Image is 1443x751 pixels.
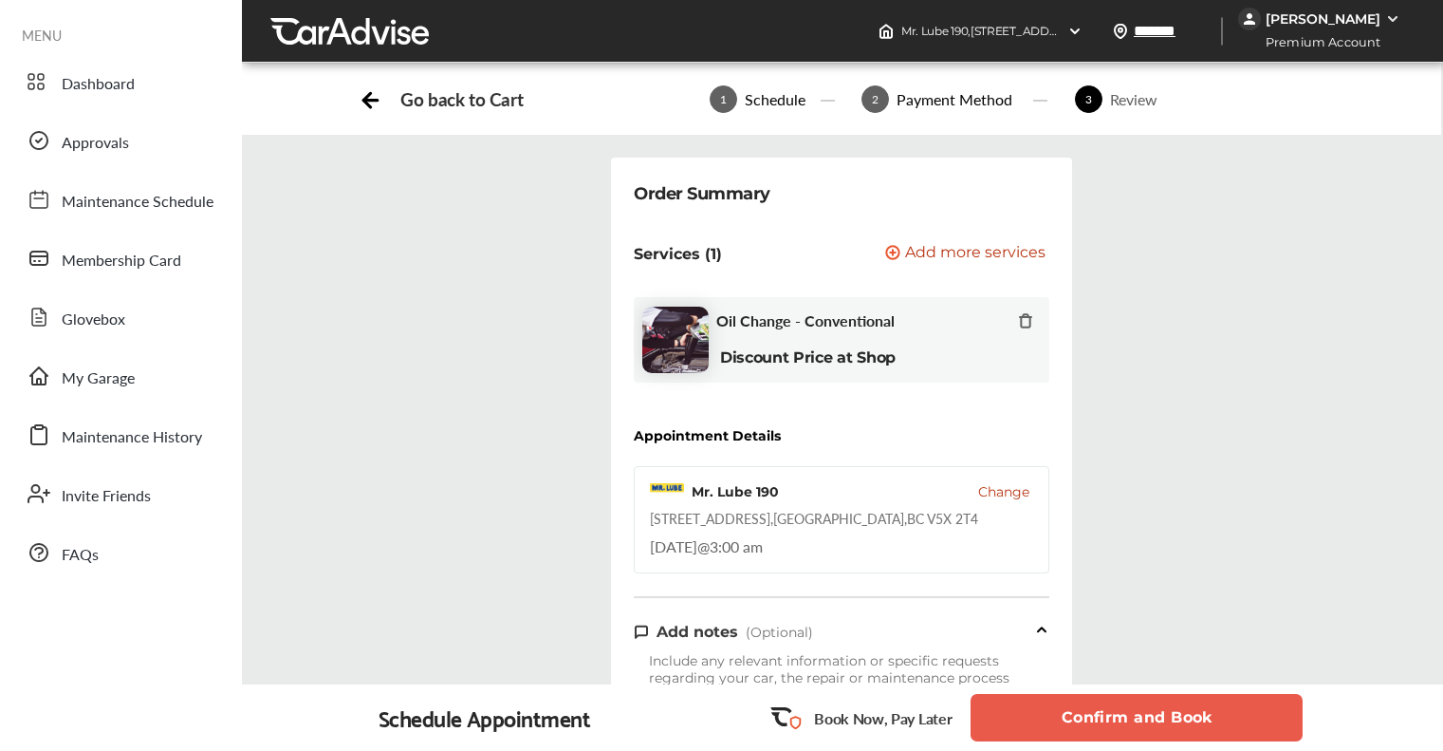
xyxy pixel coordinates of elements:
[710,85,737,113] span: 1
[978,482,1029,501] button: Change
[650,483,684,500] img: logo-mr-lube.png
[1067,24,1082,39] img: header-down-arrow.9dd2ce7d.svg
[17,410,223,460] a: Maintenance History
[889,88,1020,110] div: Payment Method
[692,482,779,501] div: Mr. Lube 190
[17,116,223,165] a: Approvals
[17,528,223,577] a: FAQs
[634,624,649,640] img: note-icon.db9493fa.svg
[905,245,1045,263] span: Add more services
[657,623,738,641] span: Add notes
[17,234,223,283] a: Membership Card
[716,311,895,329] span: Oil Change - Conventional
[22,28,62,43] span: MENU
[634,428,781,443] div: Appointment Details
[17,57,223,106] a: Dashboard
[1221,17,1223,46] img: header-divider.bc55588e.svg
[62,366,135,391] span: My Garage
[650,509,978,528] div: [STREET_ADDRESS] , [GEOGRAPHIC_DATA] , BC V5X 2T4
[17,292,223,342] a: Glovebox
[62,72,135,97] span: Dashboard
[634,180,770,207] div: Order Summary
[1385,11,1400,27] img: WGsFRI8htEPBVLJbROoPRyZpYNWhNONpIPPETTm6eUC0GeLEiAAAAAElFTkSuQmCC
[746,624,813,641] span: (Optional)
[737,88,813,110] div: Schedule
[650,535,697,557] span: [DATE]
[879,24,894,39] img: header-home-logo.8d720a4f.svg
[62,249,181,273] span: Membership Card
[971,694,1303,742] button: Confirm and Book
[901,24,1270,38] span: Mr. Lube 190 , [STREET_ADDRESS] [GEOGRAPHIC_DATA] , BC V5X 2T4
[1075,85,1102,113] span: 3
[710,535,763,557] span: 3:00 am
[720,348,896,366] b: Discount Price at Shop
[885,245,1049,263] a: Add more services
[697,535,710,557] span: @
[1113,24,1128,39] img: location_vector.a44bc228.svg
[379,704,591,731] div: Schedule Appointment
[634,245,722,263] p: Services (1)
[400,88,523,110] div: Go back to Cart
[649,652,1009,686] span: Include any relevant information or specific requests regarding your car, the repair or maintenan...
[62,308,125,332] span: Glovebox
[861,85,889,113] span: 2
[17,469,223,518] a: Invite Friends
[885,245,1045,263] button: Add more services
[62,543,99,568] span: FAQs
[17,351,223,401] a: My Garage
[1240,32,1395,52] span: Premium Account
[17,175,223,224] a: Maintenance Schedule
[1238,8,1261,30] img: jVpblrzwTbfkPYzPPzSLxeg0AAAAASUVORK5CYII=
[62,190,213,215] span: Maintenance Schedule
[62,131,129,156] span: Approvals
[814,707,952,729] p: Book Now, Pay Later
[62,425,202,450] span: Maintenance History
[1266,10,1380,28] div: [PERSON_NAME]
[1102,88,1165,110] div: Review
[62,484,151,509] span: Invite Friends
[642,307,709,373] img: oil-change-thumb.jpg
